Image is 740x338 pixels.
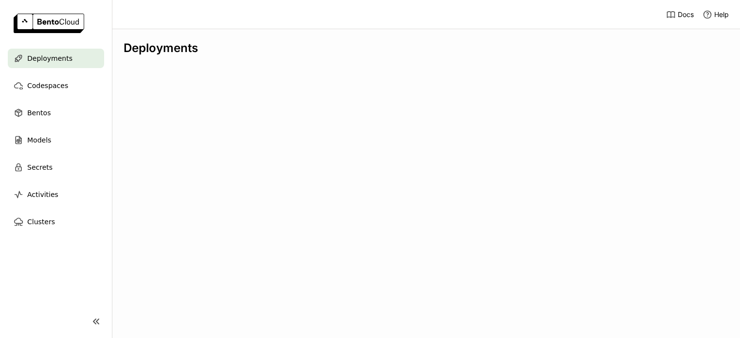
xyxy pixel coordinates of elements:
[714,10,729,19] span: Help
[678,10,694,19] span: Docs
[27,189,58,200] span: Activities
[8,103,104,123] a: Bentos
[14,14,84,33] img: logo
[27,216,55,228] span: Clusters
[27,134,51,146] span: Models
[27,161,53,173] span: Secrets
[8,185,104,204] a: Activities
[27,53,72,64] span: Deployments
[703,10,729,19] div: Help
[27,107,51,119] span: Bentos
[8,158,104,177] a: Secrets
[27,80,68,91] span: Codespaces
[124,41,728,55] div: Deployments
[8,212,104,231] a: Clusters
[666,10,694,19] a: Docs
[8,130,104,150] a: Models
